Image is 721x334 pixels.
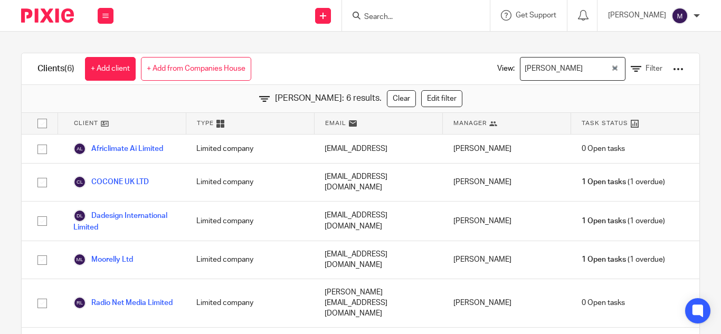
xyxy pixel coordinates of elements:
[314,202,442,241] div: [EMAIL_ADDRESS][DOMAIN_NAME]
[363,13,458,22] input: Search
[186,164,314,201] div: Limited company
[186,135,314,163] div: Limited company
[314,135,442,163] div: [EMAIL_ADDRESS]
[443,202,571,241] div: [PERSON_NAME]
[582,144,625,154] span: 0 Open tasks
[520,57,625,81] div: Search for option
[186,241,314,279] div: Limited company
[197,119,214,128] span: Type
[582,254,626,265] span: 1 Open tasks
[314,164,442,201] div: [EMAIL_ADDRESS][DOMAIN_NAME]
[73,209,175,233] a: Dadesign International Limited
[671,7,688,24] img: svg%3E
[314,241,442,279] div: [EMAIL_ADDRESS][DOMAIN_NAME]
[453,119,487,128] span: Manager
[443,164,571,201] div: [PERSON_NAME]
[443,241,571,279] div: [PERSON_NAME]
[73,176,149,188] a: COCONE UK LTD
[582,216,626,226] span: 1 Open tasks
[443,279,571,327] div: [PERSON_NAME]
[141,57,251,81] a: + Add from Companies House
[64,64,74,73] span: (6)
[582,177,665,187] span: (1 overdue)
[582,216,665,226] span: (1 overdue)
[73,297,86,309] img: svg%3E
[523,60,585,78] span: [PERSON_NAME]
[516,12,556,19] span: Get Support
[32,113,52,133] input: Select all
[37,63,74,74] h1: Clients
[582,298,625,308] span: 0 Open tasks
[186,279,314,327] div: Limited company
[73,142,86,155] img: svg%3E
[325,119,346,128] span: Email
[387,90,416,107] a: Clear
[186,202,314,241] div: Limited company
[314,279,442,327] div: [PERSON_NAME][EMAIL_ADDRESS][DOMAIN_NAME]
[73,142,163,155] a: Africlimate Ai Limited
[582,254,665,265] span: (1 overdue)
[608,10,666,21] p: [PERSON_NAME]
[612,65,618,73] button: Clear Selected
[73,209,86,222] img: svg%3E
[586,60,610,78] input: Search for option
[73,253,133,266] a: Moorelly Ltd
[85,57,136,81] a: + Add client
[73,253,86,266] img: svg%3E
[582,177,626,187] span: 1 Open tasks
[73,176,86,188] img: svg%3E
[582,119,628,128] span: Task Status
[73,297,173,309] a: Radio Net Media Limited
[646,65,662,72] span: Filter
[74,119,98,128] span: Client
[443,135,571,163] div: [PERSON_NAME]
[275,92,382,104] span: [PERSON_NAME]: 6 results.
[21,8,74,23] img: Pixie
[421,90,462,107] a: Edit filter
[481,53,684,84] div: View:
